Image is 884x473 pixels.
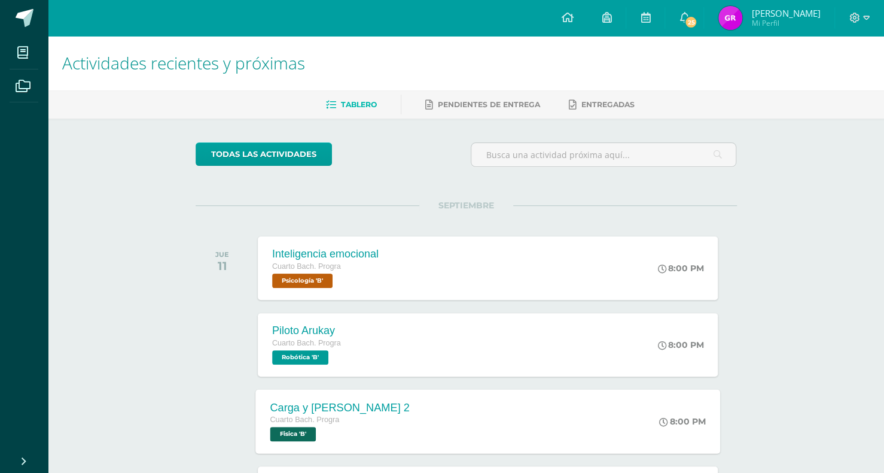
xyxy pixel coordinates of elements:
[270,401,409,414] div: Carga y [PERSON_NAME] 2
[272,339,341,347] span: Cuarto Bach. Progra
[657,263,703,274] div: 8:00 PM
[326,95,377,114] a: Tablero
[751,18,820,28] span: Mi Perfil
[272,274,333,288] span: Psicología 'B'
[718,6,742,30] img: b01009878a72500f6991b922b7a1ec56.png
[272,262,341,271] span: Cuarto Bach. Progra
[684,16,697,29] span: 25
[272,248,379,260] div: Inteligencia emocional
[581,100,635,109] span: Entregadas
[419,200,513,211] span: SEPTIEMBRE
[215,259,229,273] div: 11
[272,350,328,365] span: Robótica 'B'
[341,100,377,109] span: Tablero
[569,95,635,114] a: Entregadas
[215,250,229,259] div: JUE
[751,7,820,19] span: [PERSON_NAME]
[471,143,736,166] input: Busca una actividad próxima aquí...
[270,416,339,424] span: Cuarto Bach. Progra
[657,339,703,350] div: 8:00 PM
[196,142,332,166] a: todas las Actividades
[62,51,305,74] span: Actividades recientes y próximas
[425,95,540,114] a: Pendientes de entrega
[270,427,316,441] span: Fisica 'B'
[438,100,540,109] span: Pendientes de entrega
[272,325,341,337] div: Piloto Arukay
[659,416,706,427] div: 8:00 PM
